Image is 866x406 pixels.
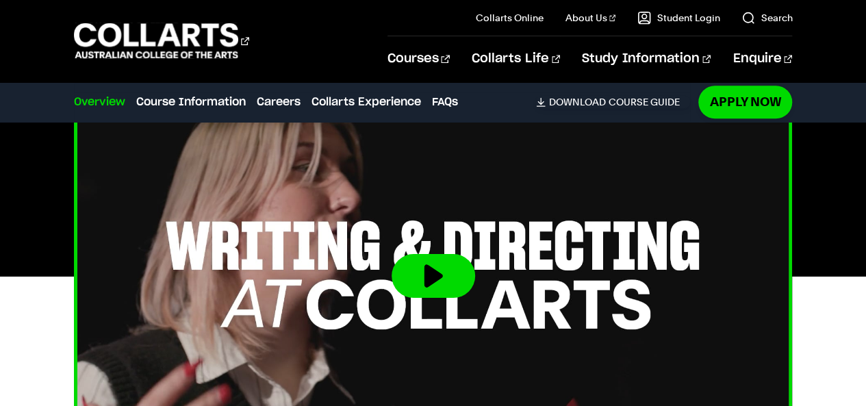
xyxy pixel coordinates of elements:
a: FAQs [432,94,458,110]
a: Collarts Life [472,36,560,81]
a: Enquire [733,36,792,81]
a: Apply Now [698,86,792,118]
a: Courses [387,36,450,81]
a: Search [741,11,792,25]
a: About Us [565,11,616,25]
a: Collarts Experience [311,94,421,110]
a: Course Information [136,94,246,110]
a: Study Information [582,36,711,81]
a: Collarts Online [476,11,544,25]
div: Go to homepage [74,21,249,60]
a: Careers [257,94,301,110]
a: DownloadCourse Guide [536,96,690,108]
a: Student Login [637,11,719,25]
span: Download [548,96,605,108]
a: Overview [74,94,125,110]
